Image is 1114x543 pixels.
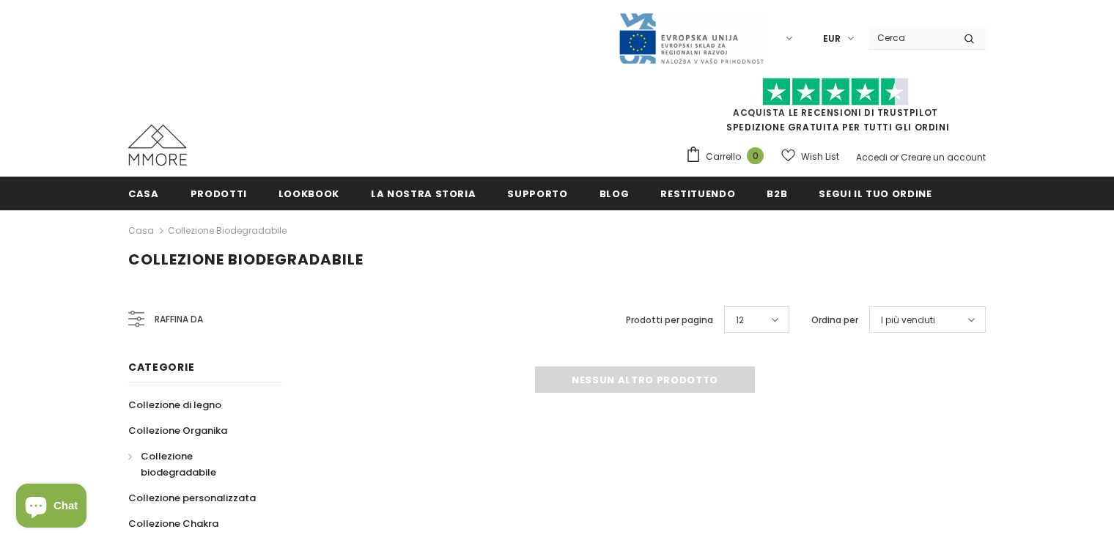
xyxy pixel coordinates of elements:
span: or [890,151,899,163]
a: Collezione Organika [128,418,227,443]
a: Accedi [856,151,888,163]
a: Collezione biodegradabile [128,443,266,485]
a: Collezione personalizzata [128,485,256,511]
a: B2B [767,177,787,210]
span: Collezione di legno [128,398,221,412]
label: Ordina per [811,313,858,328]
span: Carrello [706,149,741,164]
a: Casa [128,177,159,210]
a: Wish List [781,144,839,169]
a: Restituendo [660,177,735,210]
a: La nostra storia [371,177,476,210]
span: I più venduti [881,313,935,328]
span: La nostra storia [371,187,476,201]
span: Collezione Organika [128,424,227,437]
img: Casi MMORE [128,125,187,166]
a: Javni Razpis [618,32,764,44]
a: Prodotti [191,177,247,210]
span: Casa [128,187,159,201]
span: Lookbook [278,187,339,201]
span: Wish List [801,149,839,164]
a: Casa [128,222,154,240]
span: Segui il tuo ordine [819,187,932,201]
span: B2B [767,187,787,201]
span: Restituendo [660,187,735,201]
a: supporto [507,177,567,210]
a: Blog [600,177,630,210]
span: 12 [736,313,744,328]
span: Categorie [128,360,194,374]
span: SPEDIZIONE GRATUITA PER TUTTI GLI ORDINI [685,84,986,133]
span: supporto [507,187,567,201]
span: Collezione Chakra [128,517,218,531]
a: Lookbook [278,177,339,210]
span: Collezione personalizzata [128,491,256,505]
span: 0 [747,147,764,164]
a: Collezione Chakra [128,511,218,536]
a: Collezione biodegradabile [168,224,287,237]
a: Collezione di legno [128,392,221,418]
input: Search Site [868,27,953,48]
inbox-online-store-chat: Shopify online store chat [12,484,91,531]
span: Collezione biodegradabile [128,249,364,270]
span: EUR [823,32,841,46]
a: Carrello 0 [685,146,771,168]
span: Collezione biodegradabile [141,449,216,479]
img: Fidati di Pilot Stars [762,78,909,106]
label: Prodotti per pagina [626,313,713,328]
span: Blog [600,187,630,201]
a: Segui il tuo ordine [819,177,932,210]
a: Acquista le recensioni di TrustPilot [733,106,938,119]
a: Creare un account [901,151,986,163]
img: Javni Razpis [618,12,764,65]
span: Raffina da [155,311,203,328]
span: Prodotti [191,187,247,201]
